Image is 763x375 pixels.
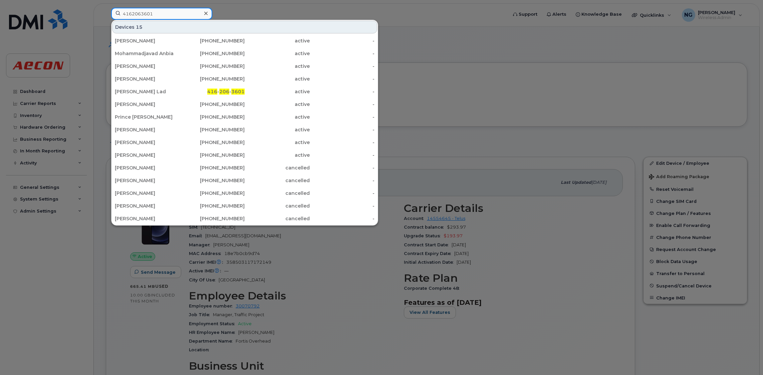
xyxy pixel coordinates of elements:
div: [PERSON_NAME] [115,76,180,82]
div: [PERSON_NAME] Lad [115,88,180,95]
div: [PHONE_NUMBER] [180,164,245,171]
div: - [310,177,375,184]
div: - [310,152,375,158]
a: Mohammadjavad Anbia[PHONE_NUMBER]active- [112,47,377,59]
div: - [310,215,375,222]
a: [PERSON_NAME][PHONE_NUMBER]cancelled- [112,162,377,174]
div: [PHONE_NUMBER] [180,139,245,146]
div: - [310,50,375,57]
a: [PERSON_NAME][PHONE_NUMBER]active- [112,60,377,72]
div: [PHONE_NUMBER] [180,50,245,57]
div: Mohammadjavad Anbia [115,50,180,57]
a: [PERSON_NAME][PHONE_NUMBER]active- [112,149,377,161]
div: [PHONE_NUMBER] [180,126,245,133]
div: - [310,203,375,209]
div: - - [180,88,245,95]
div: [PHONE_NUMBER] [180,114,245,120]
a: [PERSON_NAME][PHONE_NUMBER]cancelled- [112,200,377,212]
div: - [310,164,375,171]
div: [PERSON_NAME] [115,63,180,70]
div: [PHONE_NUMBER] [180,215,245,222]
div: [PERSON_NAME] [115,101,180,108]
span: 206 [219,89,229,95]
a: [PERSON_NAME][PHONE_NUMBER]active- [112,73,377,85]
div: [PERSON_NAME] [115,139,180,146]
div: cancelled [245,203,310,209]
div: active [245,63,310,70]
div: [PHONE_NUMBER] [180,37,245,44]
div: [PERSON_NAME] [115,37,180,44]
div: Prince [PERSON_NAME] [115,114,180,120]
div: [PERSON_NAME] [115,190,180,197]
div: - [310,88,375,95]
div: [PHONE_NUMBER] [180,203,245,209]
div: Devices [112,21,377,33]
a: [PERSON_NAME][PHONE_NUMBER]active- [112,124,377,136]
div: [PERSON_NAME] [115,177,180,184]
div: [PHONE_NUMBER] [180,76,245,82]
a: [PERSON_NAME][PHONE_NUMBER]active- [112,98,377,110]
a: Prince [PERSON_NAME][PHONE_NUMBER]active- [112,111,377,123]
div: - [310,63,375,70]
div: [PHONE_NUMBER] [180,63,245,70]
a: [PERSON_NAME][PHONE_NUMBER]cancelled- [112,213,377,225]
a: [PERSON_NAME][PHONE_NUMBER]cancelled- [112,187,377,199]
div: - [310,114,375,120]
span: 15 [136,24,143,30]
div: active [245,101,310,108]
div: active [245,37,310,44]
div: [PHONE_NUMBER] [180,152,245,158]
span: 3601 [231,89,245,95]
div: - [310,190,375,197]
div: - [310,37,375,44]
span: 416 [207,89,217,95]
div: [PERSON_NAME] [115,164,180,171]
div: active [245,139,310,146]
div: [PERSON_NAME] [115,126,180,133]
div: [PHONE_NUMBER] [180,190,245,197]
div: [PHONE_NUMBER] [180,177,245,184]
div: active [245,114,310,120]
div: [PERSON_NAME] [115,215,180,222]
div: - [310,139,375,146]
a: [PERSON_NAME][PHONE_NUMBER]active- [112,35,377,47]
div: [PERSON_NAME] [115,152,180,158]
a: [PERSON_NAME][PHONE_NUMBER]active- [112,136,377,148]
div: cancelled [245,190,310,197]
div: [PHONE_NUMBER] [180,101,245,108]
div: cancelled [245,215,310,222]
a: [PERSON_NAME][PHONE_NUMBER]cancelled- [112,174,377,186]
div: cancelled [245,177,310,184]
div: - [310,126,375,133]
div: [PERSON_NAME] [115,203,180,209]
div: - [310,76,375,82]
div: - [310,101,375,108]
div: active [245,88,310,95]
div: cancelled [245,164,310,171]
div: active [245,152,310,158]
div: active [245,76,310,82]
div: active [245,126,310,133]
a: [PERSON_NAME] Lad416-206-3601active- [112,86,377,98]
div: active [245,50,310,57]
